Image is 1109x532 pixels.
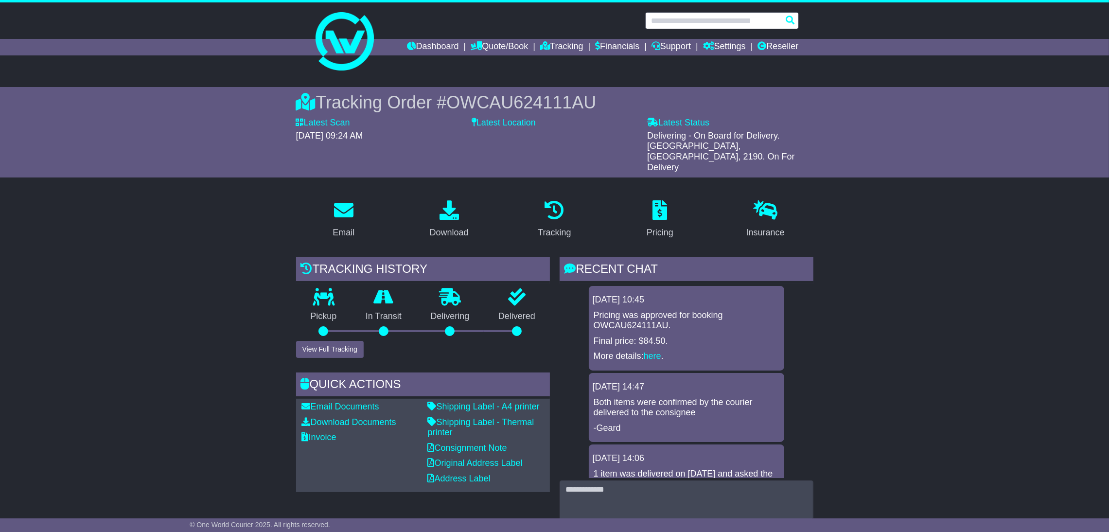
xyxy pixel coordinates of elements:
div: [DATE] 14:06 [593,453,780,464]
a: Email [326,197,361,243]
button: View Full Tracking [296,341,364,358]
a: Invoice [302,432,336,442]
p: Both items were confirmed by the courier delivered to the consignee [594,397,779,418]
div: Insurance [746,226,785,239]
label: Latest Status [647,118,709,128]
a: Email Documents [302,402,379,411]
a: Tracking [540,39,583,55]
a: Original Address Label [428,458,523,468]
div: [DATE] 10:45 [593,295,780,305]
p: Pricing was approved for booking OWCAU624111AU. [594,310,779,331]
p: Pickup [296,311,352,322]
div: Tracking Order # [296,92,813,113]
a: Reseller [757,39,798,55]
p: 1 item was delivered on [DATE] and asked the courier to advise the ETA for the last item [594,469,779,490]
a: Support [651,39,691,55]
p: In Transit [351,311,416,322]
div: Email [333,226,354,239]
div: RECENT CHAT [560,257,813,284]
span: © One World Courier 2025. All rights reserved. [190,521,330,529]
a: Tracking [531,197,577,243]
div: Tracking history [296,257,550,284]
a: Insurance [740,197,791,243]
a: Download Documents [302,417,396,427]
a: Quote/Book [471,39,528,55]
p: -Geard [594,423,779,434]
a: Dashboard [407,39,459,55]
span: Delivering - On Board for Delivery. [GEOGRAPHIC_DATA], [GEOGRAPHIC_DATA], 2190. On For Delivery [647,131,794,172]
div: Quick Actions [296,372,550,399]
a: Financials [595,39,639,55]
a: Address Label [428,474,491,483]
a: Settings [703,39,746,55]
a: Consignment Note [428,443,507,453]
a: Pricing [640,197,680,243]
span: [DATE] 09:24 AM [296,131,363,141]
a: Shipping Label - A4 printer [428,402,540,411]
a: Download [423,197,475,243]
p: More details: . [594,351,779,362]
a: Shipping Label - Thermal printer [428,417,534,438]
div: Pricing [647,226,673,239]
label: Latest Location [472,118,536,128]
p: Final price: $84.50. [594,336,779,347]
span: OWCAU624111AU [446,92,596,112]
div: Download [430,226,469,239]
p: Delivering [416,311,484,322]
div: [DATE] 14:47 [593,382,780,392]
a: here [644,351,661,361]
div: Tracking [538,226,571,239]
p: Delivered [484,311,550,322]
label: Latest Scan [296,118,350,128]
